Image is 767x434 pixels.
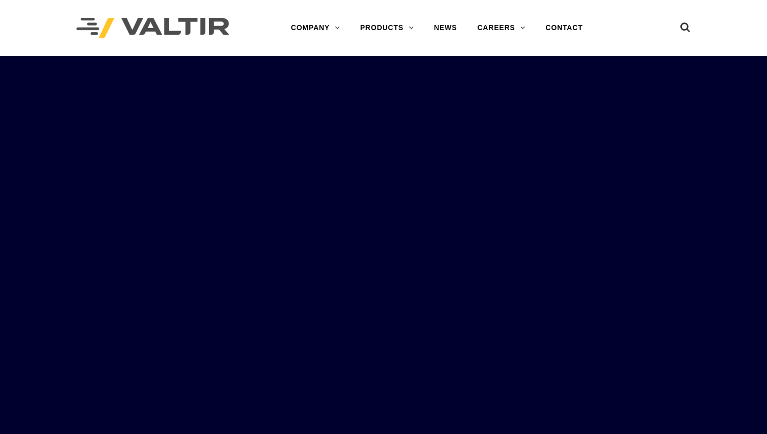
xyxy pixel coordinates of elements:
[536,18,593,38] a: CONTACT
[281,18,350,38] a: COMPANY
[467,18,536,38] a: CAREERS
[350,18,424,38] a: PRODUCTS
[76,18,229,39] img: Valtir
[424,18,467,38] a: NEWS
